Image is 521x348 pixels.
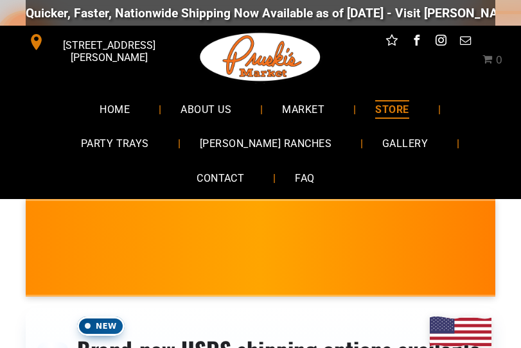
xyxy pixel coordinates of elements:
a: STORE [356,92,428,126]
a: ABOUT US [161,92,251,126]
span: New [77,317,125,336]
a: instagram [432,32,449,52]
a: facebook [408,32,425,52]
a: Social network [384,32,400,52]
a: email [457,32,473,52]
a: GALLERY [363,126,447,161]
img: Pruski-s+Market+HQ+Logo2-1920w.png [198,26,323,89]
span: [STREET_ADDRESS][PERSON_NAME] [47,33,171,70]
span: 0 [496,54,502,66]
a: [PERSON_NAME] RANCHES [181,126,351,161]
a: CONTACT [177,161,263,195]
a: [STREET_ADDRESS][PERSON_NAME] [19,32,173,52]
a: FAQ [276,161,333,195]
a: PARTY TRAYS [62,126,168,161]
a: MARKET [263,92,344,126]
a: HOME [80,92,149,126]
